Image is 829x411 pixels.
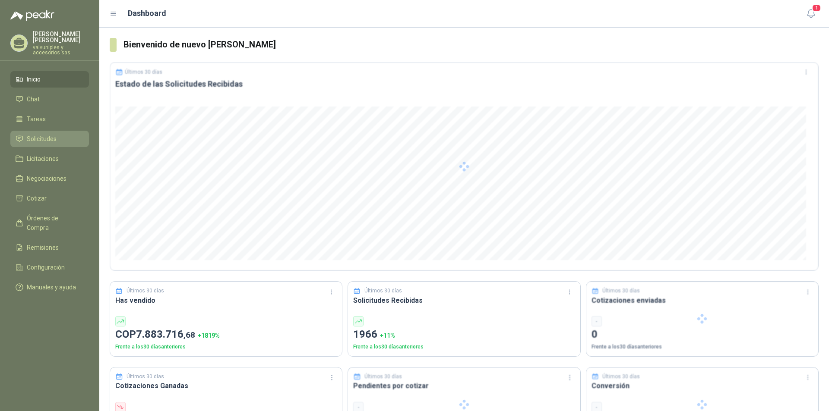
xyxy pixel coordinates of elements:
[115,326,337,343] p: COP
[10,210,89,236] a: Órdenes de Compra
[33,31,89,43] p: [PERSON_NAME] [PERSON_NAME]
[27,134,57,144] span: Solicitudes
[10,170,89,187] a: Negociaciones
[10,190,89,207] a: Cotizar
[27,213,81,232] span: Órdenes de Compra
[27,75,41,84] span: Inicio
[115,343,337,351] p: Frente a los 30 días anteriores
[380,332,395,339] span: + 11 %
[10,10,54,21] img: Logo peakr
[115,380,337,391] h3: Cotizaciones Ganadas
[127,287,164,295] p: Últimos 30 días
[27,174,66,183] span: Negociaciones
[184,330,195,340] span: ,68
[353,326,575,343] p: 1966
[115,295,337,306] h3: Has vendido
[10,259,89,276] a: Configuración
[353,295,575,306] h3: Solicitudes Recibidas
[27,114,46,124] span: Tareas
[364,287,402,295] p: Últimos 30 días
[353,343,575,351] p: Frente a los 30 días anteriores
[33,45,89,55] p: valvuniples y accesorios sas
[136,328,195,340] span: 7.883.716
[10,131,89,147] a: Solicitudes
[812,4,821,12] span: 1
[27,263,65,272] span: Configuración
[27,282,76,292] span: Manuales y ayuda
[10,279,89,295] a: Manuales y ayuda
[10,91,89,107] a: Chat
[27,243,59,252] span: Remisiones
[10,111,89,127] a: Tareas
[803,6,819,22] button: 1
[27,154,59,163] span: Licitaciones
[123,38,819,51] h3: Bienvenido de nuevo [PERSON_NAME]
[27,94,40,104] span: Chat
[10,239,89,256] a: Remisiones
[128,7,166,19] h1: Dashboard
[127,373,164,381] p: Últimos 30 días
[10,71,89,88] a: Inicio
[27,194,47,203] span: Cotizar
[10,151,89,167] a: Licitaciones
[198,332,220,339] span: + 1819 %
